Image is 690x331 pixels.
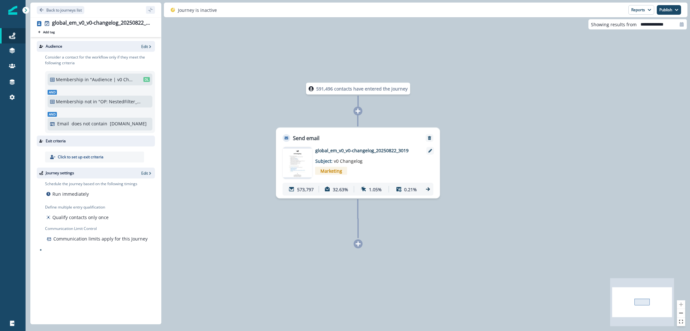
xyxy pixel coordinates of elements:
p: Communication Limit Control [45,226,155,232]
p: "Audience | v0 Changelog - Verified" [90,76,133,83]
p: Edit [141,170,148,176]
button: Publish [657,5,681,15]
button: Go back [37,6,84,14]
p: Run immediately [52,191,89,197]
p: Add tag [43,30,55,34]
div: global_em_v0_v0-changelog_20250822_3019 [52,20,152,27]
p: 1.05% [369,186,382,193]
button: Add tag [37,29,56,35]
button: fit view [677,318,685,326]
p: Membership [56,98,83,105]
p: 573,797 [297,186,314,193]
p: Communication limits apply for this Journey [53,235,148,242]
p: "OP: NestedFilter_MasterEmailSuppression" [98,98,142,105]
p: Schedule the journey based on the following timings [45,181,137,187]
p: Audience [46,43,62,49]
p: 32.63% [333,186,348,193]
p: Membership [56,76,83,83]
button: zoom out [677,309,685,318]
p: Edit [141,44,148,49]
button: Remove [425,136,435,140]
p: Send email [293,134,319,142]
img: email asset unavailable [283,148,312,177]
p: does not contain [72,120,107,127]
button: sidebar collapse toggle [146,6,155,14]
p: Qualify contacts only once [52,214,109,221]
p: Journey settings [46,170,74,176]
span: And [48,112,57,117]
p: 0.21% [404,186,417,193]
button: Edit [141,170,152,176]
img: Inflection [8,6,17,15]
p: Click to set up exit criteria [58,154,103,160]
p: Consider a contact for the workflow only if they meet the following criteria [45,54,155,66]
p: Back to journeys list [46,7,82,13]
p: Showing results from [591,21,637,28]
p: not in [85,98,97,105]
p: global_em_v0_v0-changelog_20250822_3019 [315,147,418,154]
div: Send emailRemoveemail asset unavailableglobal_em_v0_v0-changelog_20250822_3019Subject: v0 Changel... [276,128,440,199]
p: Email [57,120,69,127]
p: Define multiple entry qualification [45,204,110,210]
span: DL [143,77,150,82]
p: in [85,76,89,83]
p: Journey is inactive [178,7,217,13]
button: Edit [141,44,152,49]
span: Marketing [315,167,347,175]
p: Exit criteria [46,138,66,144]
button: Reports [628,5,654,15]
span: And [48,90,57,95]
div: 591,496 contacts have entered the journey [297,83,419,95]
p: Subject: [315,154,395,164]
span: v0 Changelog [334,158,363,164]
p: 591,496 contacts have entered the journey [316,85,408,92]
p: [DOMAIN_NAME] [110,120,147,127]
